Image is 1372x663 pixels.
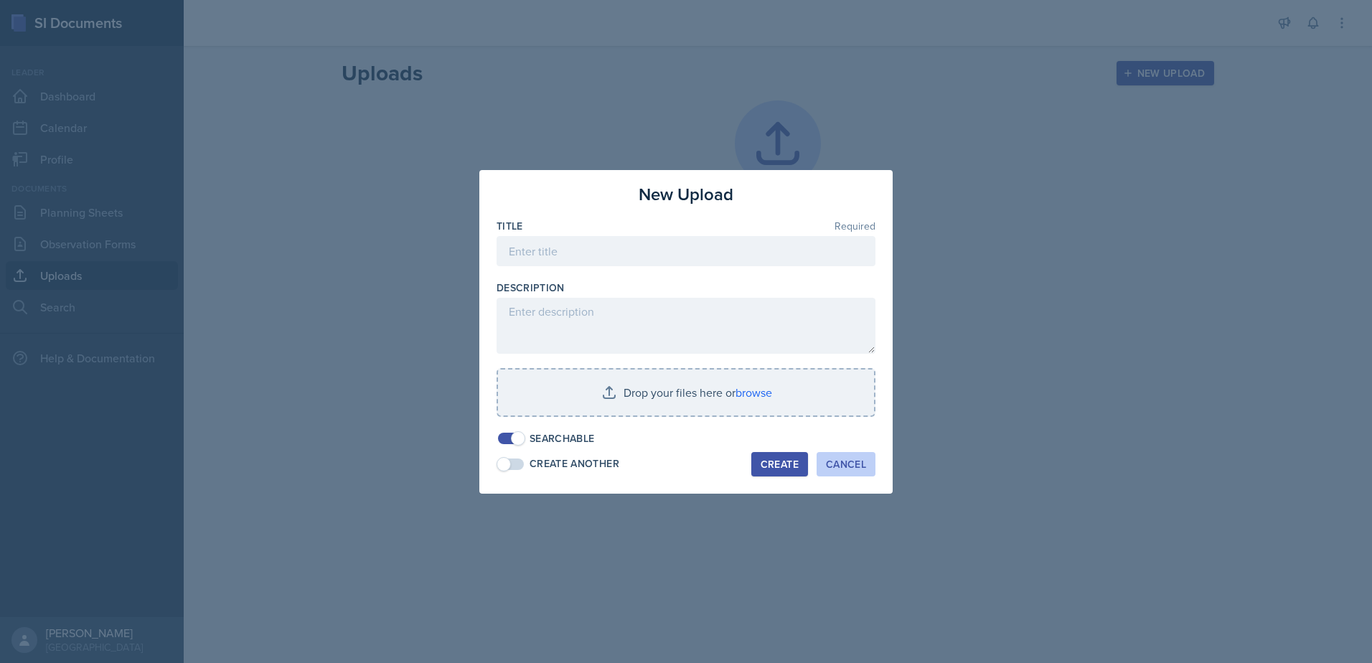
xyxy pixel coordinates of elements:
[817,452,875,476] button: Cancel
[751,452,808,476] button: Create
[761,459,799,470] div: Create
[497,281,565,295] label: Description
[497,219,523,233] label: Title
[826,459,866,470] div: Cancel
[639,182,733,207] h3: New Upload
[835,221,875,231] span: Required
[530,431,595,446] div: Searchable
[530,456,619,471] div: Create Another
[497,236,875,266] input: Enter title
